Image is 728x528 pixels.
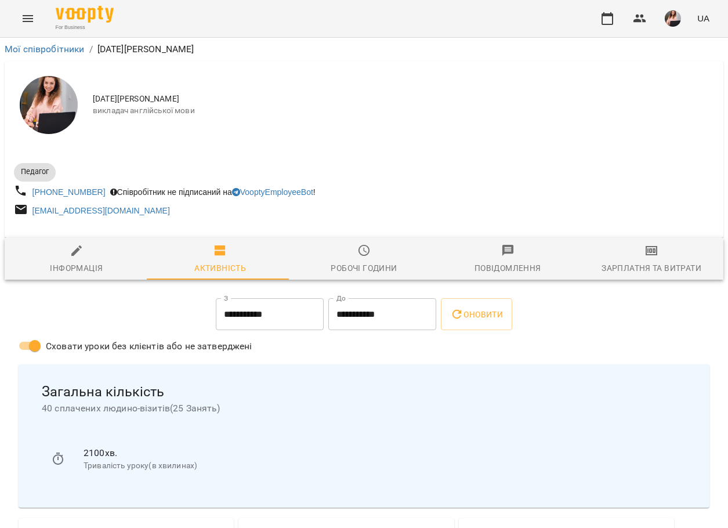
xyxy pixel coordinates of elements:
[331,261,397,275] div: Робочі години
[84,460,677,472] p: Тривалість уроку(в хвилинах)
[697,12,709,24] span: UA
[50,261,103,275] div: Інформація
[14,167,56,177] span: Педагог
[93,93,714,105] span: [DATE][PERSON_NAME]
[32,187,106,197] a: [PHONE_NUMBER]
[450,308,503,321] span: Оновити
[89,42,93,56] li: /
[602,261,701,275] div: Зарплатня та Витрати
[46,339,252,353] span: Сховати уроки без клієнтів або не затверджені
[441,298,512,331] button: Оновити
[56,6,114,23] img: Voopty Logo
[84,446,677,460] p: 2100 хв.
[42,402,686,415] span: 40 сплачених людино-візитів ( 25 Занять )
[108,184,318,200] div: Співробітник не підписаний на !
[475,261,541,275] div: Повідомлення
[97,42,194,56] p: [DATE][PERSON_NAME]
[20,76,78,134] img: Коляда Юлія Алішерівна
[5,42,723,56] nav: breadcrumb
[693,8,714,29] button: UA
[93,105,714,117] span: викладач англійської мови
[194,261,246,275] div: Активність
[232,187,313,197] a: VooptyEmployeeBot
[42,383,686,401] span: Загальна кількість
[32,206,170,215] a: [EMAIL_ADDRESS][DOMAIN_NAME]
[5,44,85,55] a: Мої співробітники
[14,5,42,32] button: Menu
[56,24,114,31] span: For Business
[665,10,681,27] img: ee17c4d82a51a8e023162b2770f32a64.jpg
